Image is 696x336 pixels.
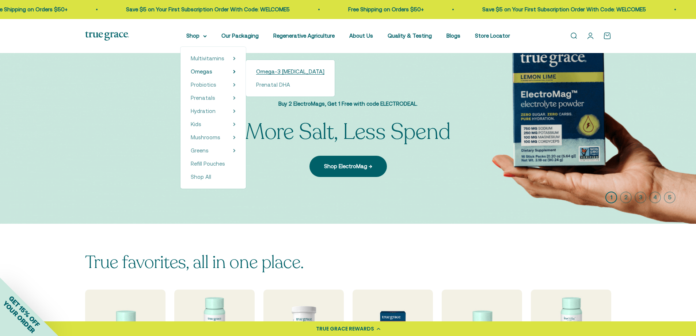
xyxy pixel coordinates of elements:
[191,133,236,142] summary: Mushrooms
[309,156,387,177] a: Shop ElectroMag →
[605,192,617,203] button: 1
[191,120,201,129] a: Kids
[256,80,324,89] a: Prenatal DHA
[245,99,450,108] p: Buy 2 ElectroMags, Get 1 Free with code ELECTRODEAL.
[191,159,236,168] a: Refill Pouches
[388,33,432,39] a: Quality & Testing
[620,192,632,203] button: 2
[191,95,215,101] span: Prenatals
[349,33,373,39] a: About Us
[191,67,212,76] a: Omegas
[664,192,676,203] button: 5
[273,33,335,39] a: Regenerative Agriculture
[191,107,236,116] summary: Hydration
[191,174,211,180] span: Shop All
[1,299,37,335] span: YOUR ORDER
[635,192,646,203] button: 3
[256,82,290,88] span: Prenatal DHA
[256,67,324,76] a: Omega-3 [MEDICAL_DATA]
[191,146,209,155] a: Greens
[191,173,236,181] a: Shop All
[191,94,236,102] summary: Prenatals
[191,80,236,89] summary: Probiotics
[107,5,271,14] p: Save $5 on Your First Subscription Order With Code: WELCOME5
[191,161,225,167] span: Refill Pouches
[191,146,236,155] summary: Greens
[475,33,510,39] a: Store Locator
[221,33,259,39] a: Our Packaging
[85,250,304,274] split-lines: True favorites, all in one place.
[191,55,224,61] span: Multivitamins
[191,134,220,140] span: Mushrooms
[191,82,216,88] span: Probiotics
[191,121,201,127] span: Kids
[191,120,236,129] summary: Kids
[245,117,450,147] split-lines: More Salt, Less Spend
[191,67,236,76] summary: Omegas
[316,325,374,333] div: TRUE GRACE REWARDS
[191,133,220,142] a: Mushrooms
[191,147,209,154] span: Greens
[329,6,405,12] a: Free Shipping on Orders $50+
[191,54,236,63] summary: Multivitamins
[191,94,215,102] a: Prenatals
[446,33,460,39] a: Blogs
[256,68,324,75] span: Omega-3 [MEDICAL_DATA]
[191,68,212,75] span: Omegas
[191,107,216,116] a: Hydration
[186,31,207,40] summary: Shop
[191,54,224,63] a: Multivitamins
[7,294,41,328] span: GET 15% OFF
[463,5,627,14] p: Save $5 on Your First Subscription Order With Code: WELCOME5
[191,108,216,114] span: Hydration
[649,192,661,203] button: 4
[191,80,216,89] a: Probiotics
